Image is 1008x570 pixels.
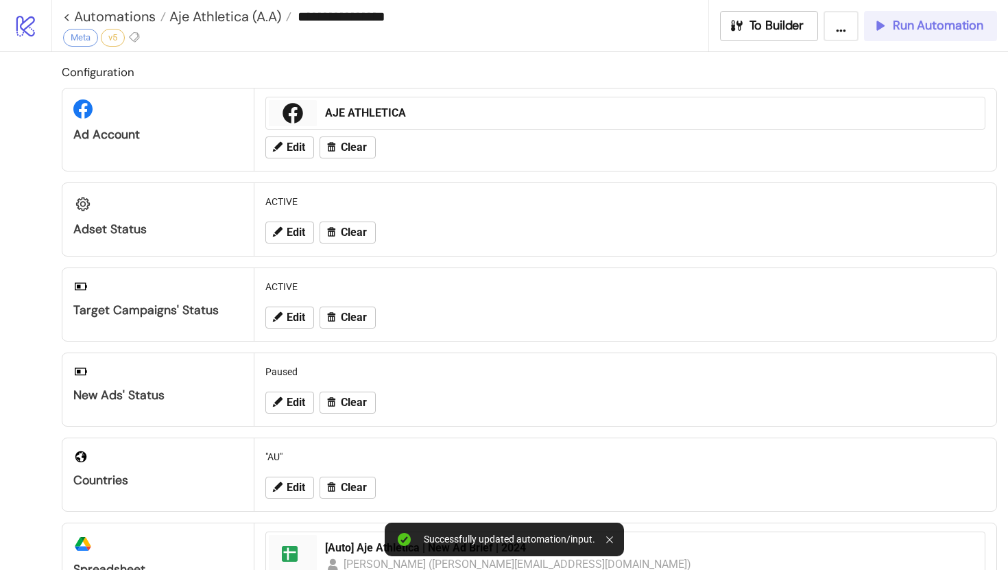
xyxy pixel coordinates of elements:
button: Edit [265,392,314,414]
button: To Builder [720,11,819,41]
div: New Ads' Status [73,388,243,403]
button: Edit [265,477,314,499]
h2: Configuration [62,63,997,81]
div: v5 [101,29,125,47]
button: Clear [320,307,376,329]
div: Meta [63,29,98,47]
span: To Builder [749,18,804,34]
button: Clear [320,477,376,499]
span: Clear [341,141,367,154]
button: Edit [265,222,314,244]
div: ACTIVE [260,274,991,300]
button: Edit [265,307,314,329]
span: Run Automation [893,18,983,34]
div: Ad Account [73,127,243,143]
button: Edit [265,136,314,158]
span: Clear [341,396,367,409]
div: Successfully updated automation/input. [424,534,595,545]
button: Clear [320,222,376,244]
div: Countries [73,473,243,488]
span: Edit [287,482,305,494]
div: Adset Status [73,222,243,237]
div: AJE ATHLETICA [325,106,976,121]
button: Run Automation [864,11,997,41]
button: Clear [320,136,376,158]
span: Edit [287,396,305,409]
div: Target Campaigns' Status [73,302,243,318]
div: Paused [260,359,991,385]
span: Edit [287,141,305,154]
button: ... [824,11,859,41]
a: Aje Athletica (A.A) [166,10,291,23]
span: Clear [341,226,367,239]
span: Clear [341,311,367,324]
button: Clear [320,392,376,414]
div: "AU" [260,444,991,470]
div: [Auto] Aje Athletica | New Ad Brief | 2024 [325,541,976,556]
span: Edit [287,226,305,239]
div: ACTIVE [260,189,991,215]
span: Clear [341,482,367,494]
span: Edit [287,311,305,324]
a: < Automations [63,10,166,23]
span: Aje Athletica (A.A) [166,8,281,25]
